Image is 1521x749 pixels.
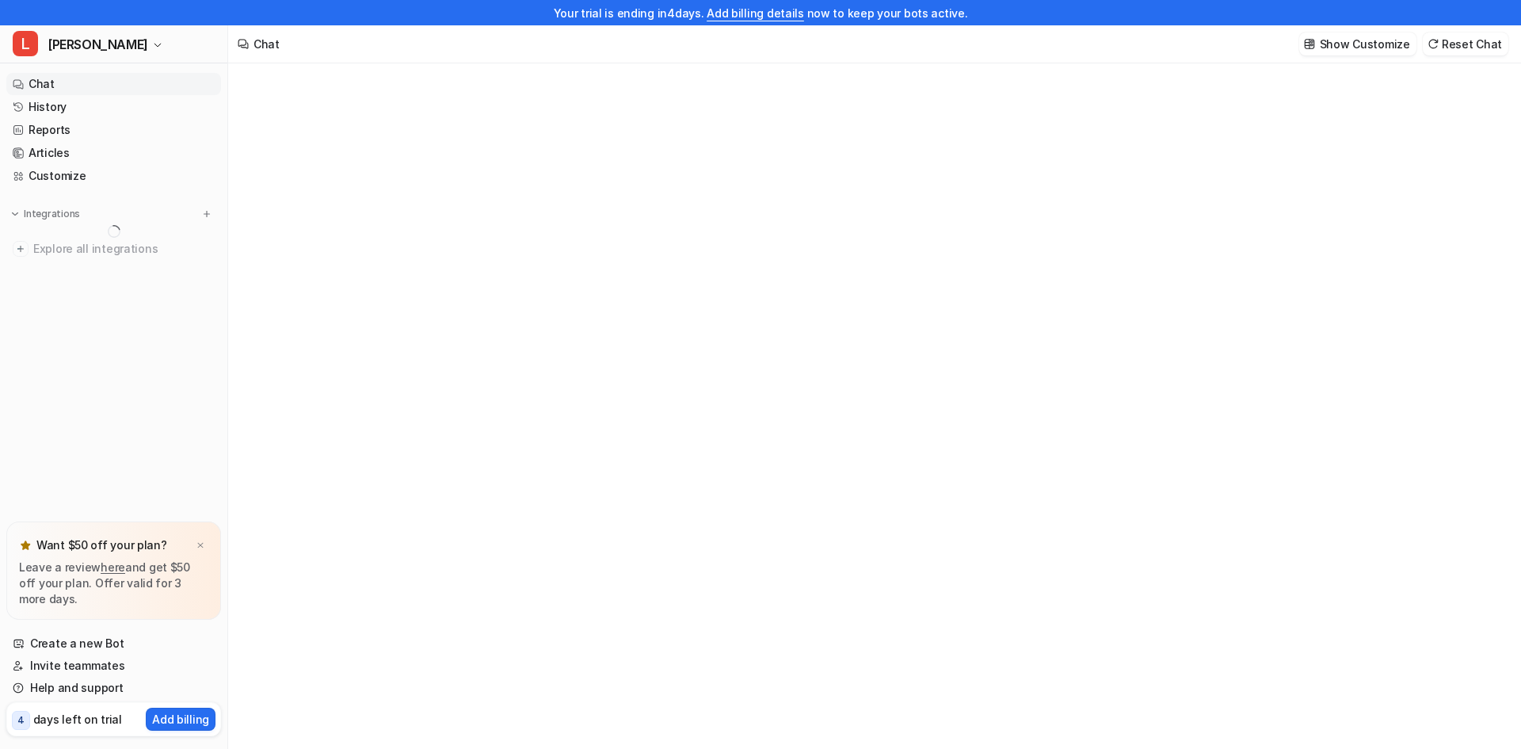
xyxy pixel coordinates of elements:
[36,537,167,553] p: Want $50 off your plan?
[1423,32,1508,55] button: Reset Chat
[6,655,221,677] a: Invite teammates
[19,560,208,607] p: Leave a review and get $50 off your plan. Offer valid for 3 more days.
[196,541,205,551] img: x
[13,31,38,56] span: L
[17,713,25,728] p: 4
[6,677,221,699] a: Help and support
[6,73,221,95] a: Chat
[19,539,32,552] img: star
[13,241,29,257] img: explore all integrations
[1299,32,1416,55] button: Show Customize
[6,142,221,164] a: Articles
[33,236,215,262] span: Explore all integrations
[253,36,280,52] div: Chat
[10,208,21,220] img: expand menu
[6,165,221,187] a: Customize
[6,119,221,141] a: Reports
[146,708,215,731] button: Add billing
[48,33,148,55] span: [PERSON_NAME]
[33,711,122,728] p: days left on trial
[6,238,221,260] a: Explore all integrations
[6,632,221,655] a: Create a new Bot
[6,96,221,118] a: History
[201,208,212,220] img: menu_add.svg
[1304,38,1315,50] img: customize
[707,6,804,20] a: Add billing details
[1320,36,1410,52] p: Show Customize
[24,208,80,220] p: Integrations
[152,711,209,728] p: Add billing
[101,560,125,574] a: here
[6,206,85,222] button: Integrations
[1428,38,1439,50] img: reset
